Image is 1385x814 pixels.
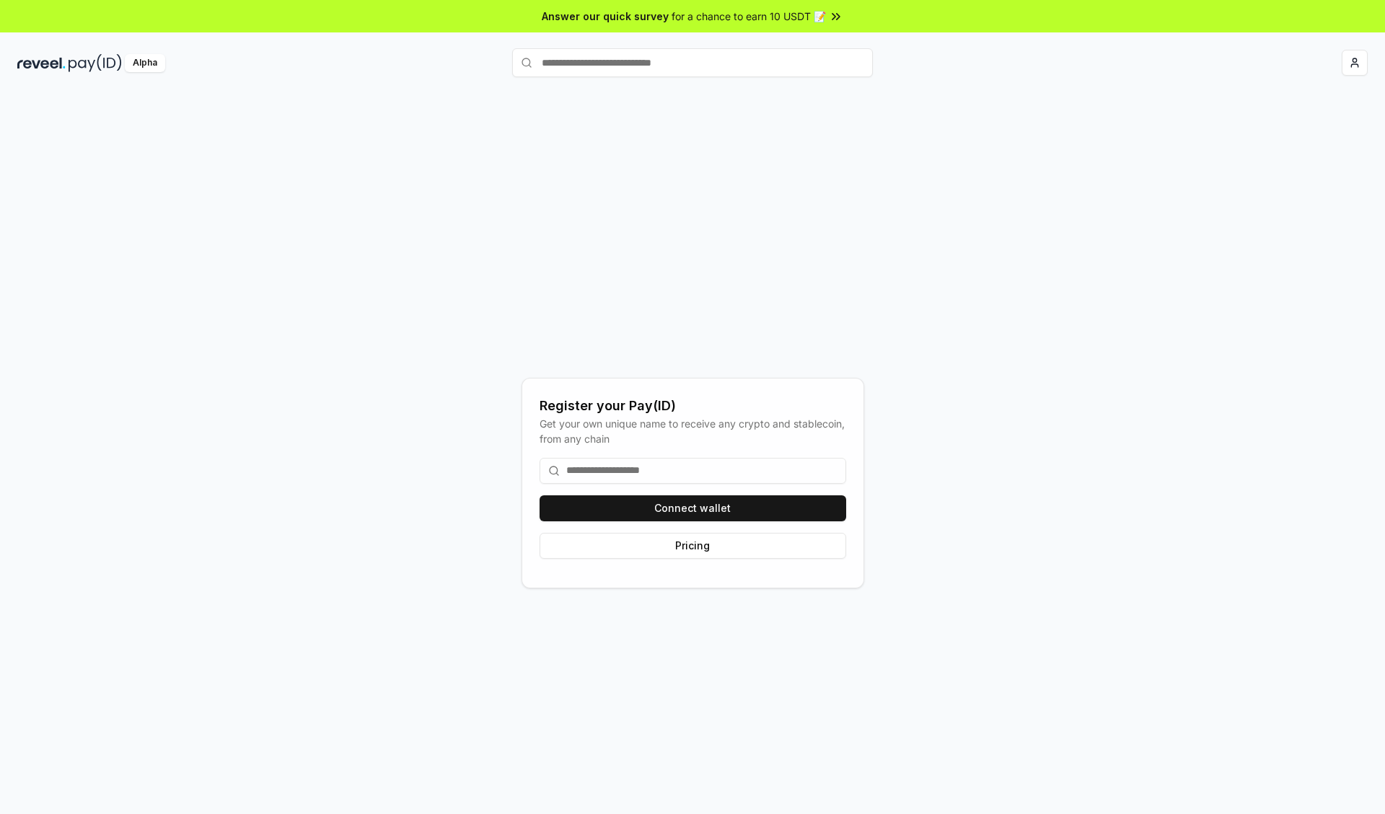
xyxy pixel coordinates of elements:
div: Get your own unique name to receive any crypto and stablecoin, from any chain [540,416,846,446]
img: pay_id [69,54,122,72]
div: Register your Pay(ID) [540,396,846,416]
button: Connect wallet [540,495,846,521]
span: Answer our quick survey [542,9,669,24]
span: for a chance to earn 10 USDT 📝 [672,9,826,24]
img: reveel_dark [17,54,66,72]
button: Pricing [540,533,846,559]
div: Alpha [125,54,165,72]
